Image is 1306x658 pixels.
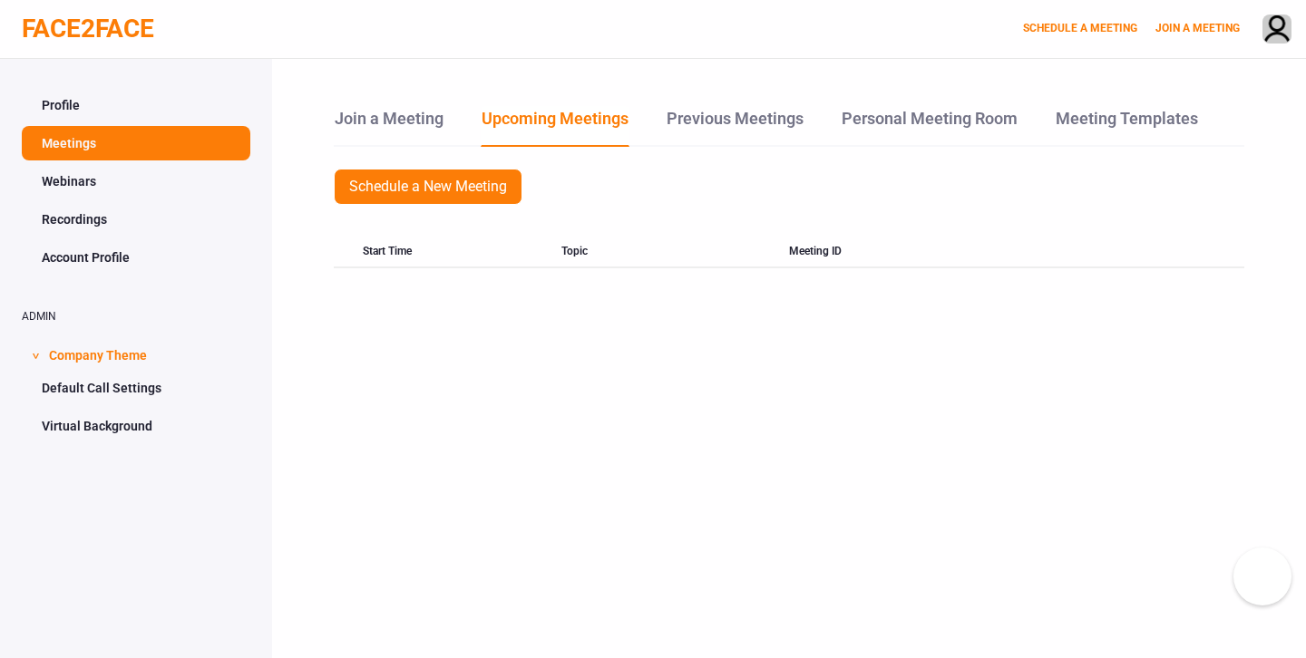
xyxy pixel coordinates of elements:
div: Meeting ID [789,236,1017,268]
a: Upcoming Meetings [481,106,629,147]
img: avatar.710606db.png [1263,15,1291,45]
span: Company Theme [49,336,147,371]
span: > [26,353,44,359]
a: Meeting Templates [1055,106,1199,145]
h2: ADMIN [22,311,250,323]
a: Webinars [22,164,250,198]
a: SCHEDULE A MEETING [1023,22,1137,34]
a: Default Call Settings [22,371,250,405]
a: Account Profile [22,240,250,275]
a: Virtual Background [22,409,250,443]
a: Profile [22,88,250,122]
a: Recordings [22,202,250,237]
a: JOIN A MEETING [1155,22,1240,34]
button: Knowledge Center Bot, also known as KC Bot is an onboarding assistant that allows you to see the ... [1233,547,1291,605]
a: Join a Meeting [334,106,444,145]
a: Meetings [22,126,250,160]
a: Schedule a New Meeting [334,169,522,205]
div: Topic [561,236,789,268]
div: Start Time [334,236,561,268]
a: Previous Meetings [666,106,804,145]
a: FACE2FACE [22,14,154,44]
a: Personal Meeting Room [841,106,1018,145]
